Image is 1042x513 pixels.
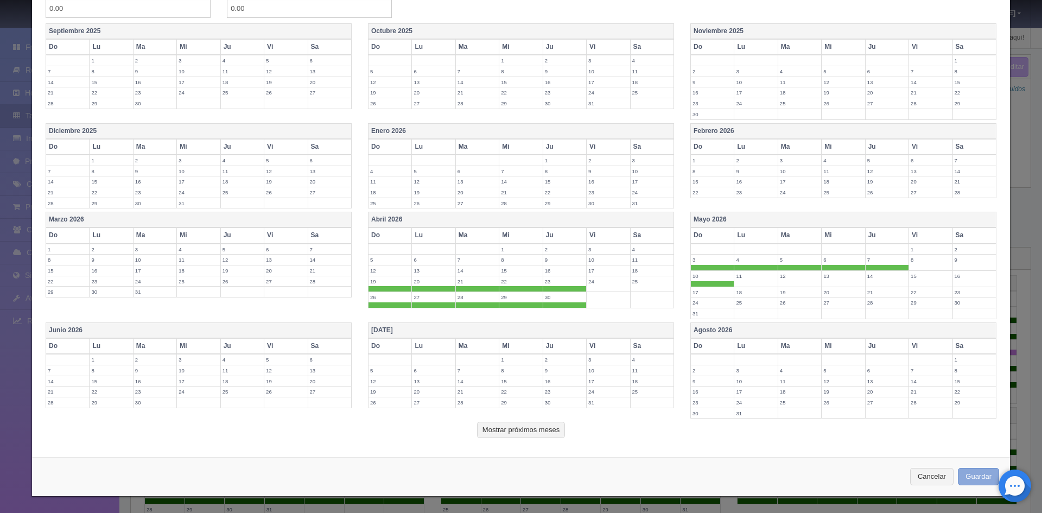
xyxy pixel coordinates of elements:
label: 4 [631,244,674,255]
label: 12 [264,166,307,176]
label: 20 [909,176,952,187]
label: 16 [134,176,176,187]
label: 28 [308,276,351,287]
label: 21 [46,187,89,198]
label: 1 [499,244,542,255]
label: 7 [456,365,499,376]
label: 3 [177,55,220,66]
label: 17 [177,176,220,187]
label: 18 [221,176,264,187]
label: 5 [264,354,307,365]
label: 20 [866,87,908,98]
label: 25 [734,297,777,308]
label: 7 [456,255,499,265]
label: 4 [631,354,674,365]
label: 3 [631,155,674,166]
label: 10 [177,66,220,77]
label: 2 [734,155,777,166]
label: 11 [822,166,865,176]
label: 27 [909,187,952,198]
label: 5 [368,255,411,265]
label: 21 [456,276,499,287]
label: 6 [308,155,351,166]
label: 5 [412,166,455,176]
label: 2 [90,244,132,255]
label: 15 [90,77,132,87]
label: 16 [543,77,586,87]
label: 4 [177,244,220,255]
label: 19 [264,176,307,187]
label: 6 [456,166,499,176]
label: 19 [866,176,908,187]
label: 5 [778,255,821,265]
label: 12 [368,77,411,87]
label: 22 [909,287,952,297]
label: 9 [953,255,996,265]
label: 30 [543,292,586,302]
label: 16 [953,271,996,281]
label: 17 [734,87,777,98]
label: 29 [953,98,996,109]
label: 13 [822,271,865,281]
label: 13 [412,77,455,87]
label: 30 [953,297,996,308]
label: 1 [90,354,132,365]
label: 16 [90,265,132,276]
label: 1 [691,155,734,166]
label: 24 [734,98,777,109]
label: 25 [631,276,674,287]
label: 22 [499,276,542,287]
label: 2 [543,244,586,255]
label: 20 [308,77,351,87]
label: 9 [543,66,586,77]
label: 22 [543,187,586,198]
label: 8 [909,255,952,265]
label: 8 [90,166,132,176]
label: 23 [90,276,132,287]
label: 19 [221,265,264,276]
label: 15 [499,265,542,276]
label: 5 [368,365,411,376]
label: 23 [134,187,176,198]
label: 17 [587,77,630,87]
label: 18 [221,77,264,87]
label: 24 [134,276,176,287]
label: 2 [953,244,996,255]
label: 8 [543,166,586,176]
label: 9 [134,66,176,77]
label: 1 [543,155,586,166]
label: 14 [909,77,952,87]
label: 19 [264,77,307,87]
label: 1 [90,55,132,66]
label: 2 [134,155,176,166]
label: 10 [691,271,734,281]
label: 4 [221,155,264,166]
label: 14 [456,265,499,276]
label: 27 [866,98,908,109]
label: 23 [691,98,734,109]
label: 14 [866,271,908,281]
label: 17 [134,265,176,276]
label: 10 [587,66,630,77]
label: 20 [456,187,499,198]
label: 12 [778,271,821,281]
label: 28 [909,98,952,109]
label: 4 [778,66,821,77]
label: 1 [909,244,952,255]
label: 26 [221,276,264,287]
label: 7 [46,365,89,376]
label: 17 [587,265,630,276]
label: 8 [90,66,132,77]
label: 3 [734,66,777,77]
label: 8 [499,255,542,265]
label: 3 [587,354,630,365]
label: 27 [412,292,455,302]
label: 9 [543,255,586,265]
label: 27 [412,98,455,109]
label: 17 [177,77,220,87]
label: 20 [412,276,455,287]
label: 18 [734,287,777,297]
label: 31 [587,98,630,109]
label: 4 [221,354,264,365]
label: 22 [691,187,734,198]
